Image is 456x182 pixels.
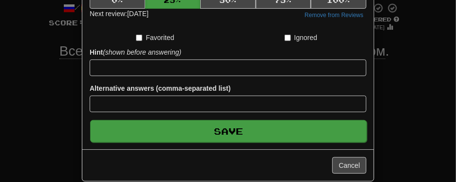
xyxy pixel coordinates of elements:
[136,35,142,41] input: Favorited
[285,33,317,42] label: Ignored
[90,83,230,93] label: Alternative answers (comma-separated list)
[103,48,181,56] em: (shown before answering)
[136,33,174,42] label: Favorited
[302,10,366,20] button: Remove from Reviews
[285,35,291,41] input: Ignored
[90,47,181,57] label: Hint
[332,157,366,174] button: Cancel
[90,120,367,142] button: Save
[90,9,149,20] div: Next review: [DATE]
